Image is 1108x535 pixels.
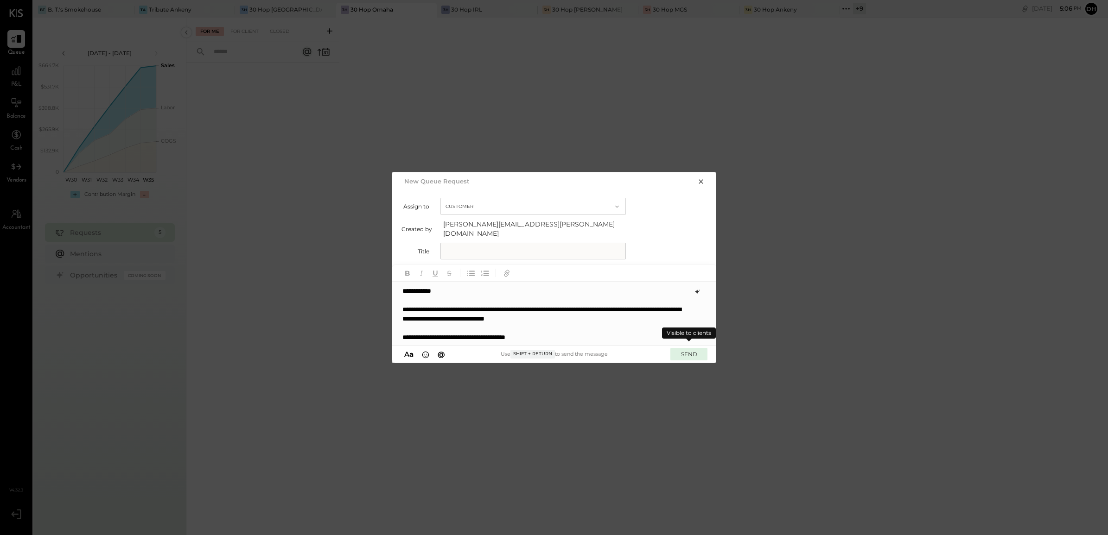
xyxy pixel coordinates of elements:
label: Created by [401,226,432,233]
span: a [409,350,414,359]
h2: New Queue Request [404,177,470,185]
button: SEND [670,348,707,360]
label: Title [401,248,429,255]
label: Assign to [401,203,429,210]
button: @ [435,349,448,359]
span: @ [438,350,445,359]
button: Unordered List [465,267,477,279]
button: Underline [429,267,441,279]
button: Strikethrough [443,267,455,279]
button: Ordered List [479,267,491,279]
div: Use to send the message [447,350,661,358]
button: Italic [415,267,427,279]
span: Shift + Return [510,350,555,358]
span: [PERSON_NAME][EMAIL_ADDRESS][PERSON_NAME][DOMAIN_NAME] [443,220,629,238]
button: Add URL [501,267,513,279]
div: Visible to clients [662,327,716,339]
button: Bold [401,267,414,279]
button: Customer [440,198,626,215]
button: Aa [401,349,416,359]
